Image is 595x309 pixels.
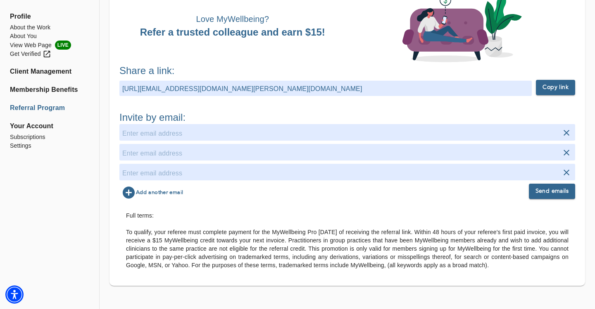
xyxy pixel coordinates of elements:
[10,67,89,77] a: Client Management
[10,12,89,22] span: Profile
[119,184,185,201] button: Add another email
[10,85,89,95] a: Membership Benefits
[119,64,575,77] h5: Share a link:
[10,121,89,131] span: Your Account
[126,211,569,269] p: Full terms: To qualify, your referee must complete payment for the MyWellbeing Pro [DATE] of rece...
[122,147,572,160] input: Enter email address
[10,103,89,113] a: Referral Program
[122,167,572,180] input: Enter email address
[136,188,183,197] strong: Add another email
[10,32,89,41] a: About You
[543,82,569,93] strong: Copy link
[122,127,572,140] input: Enter email address
[10,133,89,141] a: Subscriptions
[10,41,89,50] li: View Web Page
[10,50,89,58] a: Get Verified
[10,141,89,150] a: Settings
[10,50,51,58] div: Get Verified
[536,80,575,95] button: Copy link
[55,41,71,50] span: LIVE
[529,184,575,199] button: Send emails
[140,26,325,38] strong: Refer a trusted colleague and earn $15!
[5,285,24,304] div: Accessibility Menu
[119,12,345,26] h6: Love MyWellbeing?
[119,111,575,124] h5: Invite by email:
[10,41,89,50] a: View Web PageLIVE
[535,186,569,196] strong: Send emails
[10,23,89,32] a: About the Work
